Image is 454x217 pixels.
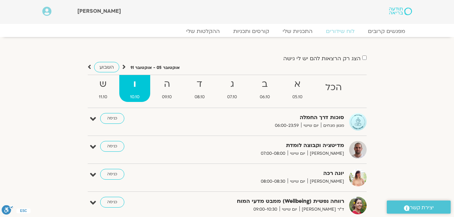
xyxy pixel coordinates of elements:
[119,77,150,92] strong: ו
[315,80,353,95] strong: הכל
[280,206,299,213] span: יום שישי
[319,28,361,35] a: לוח שידורים
[288,178,307,185] span: יום שישי
[42,28,412,35] nav: Menu
[307,178,344,185] span: [PERSON_NAME]
[88,77,118,92] strong: ש
[88,94,118,101] span: 11.10
[217,75,248,102] a: ג07.10
[94,62,119,72] a: השבוע
[119,75,150,102] a: ו10.10
[100,197,124,208] a: כניסה
[184,77,215,92] strong: ד
[249,94,281,101] span: 06.10
[88,75,118,102] a: ש11.10
[99,64,114,70] span: השבוע
[184,94,215,101] span: 08.10
[179,169,344,178] strong: יוגה רכה
[100,169,124,180] a: כניסה
[301,122,321,129] span: יום שישי
[100,141,124,152] a: כניסה
[226,28,276,35] a: קורסים ותכניות
[152,94,183,101] span: 09.10
[283,56,361,62] label: הצג רק הרצאות להם יש לי גישה
[273,122,301,129] span: 06:00-23:59
[288,150,307,157] span: יום שישי
[282,77,314,92] strong: א
[258,150,288,157] span: 07:00-08:00
[251,206,280,213] span: 09:00-10:30
[152,77,183,92] strong: ה
[282,75,314,102] a: א05.10
[410,203,434,212] span: יצירת קשר
[77,7,121,15] span: [PERSON_NAME]
[321,122,344,129] span: מגוון מנחים
[179,197,344,206] strong: רווחה נפשית (Wellbeing) ממבט מדעי המוח
[217,94,248,101] span: 07.10
[179,28,226,35] a: ההקלטות שלי
[184,75,215,102] a: ד08.10
[152,75,183,102] a: ה09.10
[307,150,344,157] span: [PERSON_NAME]
[217,77,248,92] strong: ג
[282,94,314,101] span: 05.10
[119,94,150,101] span: 10.10
[249,77,281,92] strong: ב
[387,201,451,214] a: יצירת קשר
[130,64,180,71] p: אוקטובר 05 - אוקטובר 11
[179,141,344,150] strong: מדיטציה וקבוצה לומדת
[100,113,124,124] a: כניסה
[258,178,288,185] span: 08:00-08:30
[299,206,344,213] span: ד"ר [PERSON_NAME]
[361,28,412,35] a: מפגשים קרובים
[179,113,344,122] strong: סוכות דרך החמלה
[276,28,319,35] a: התכניות שלי
[249,75,281,102] a: ב06.10
[315,75,353,102] a: הכל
